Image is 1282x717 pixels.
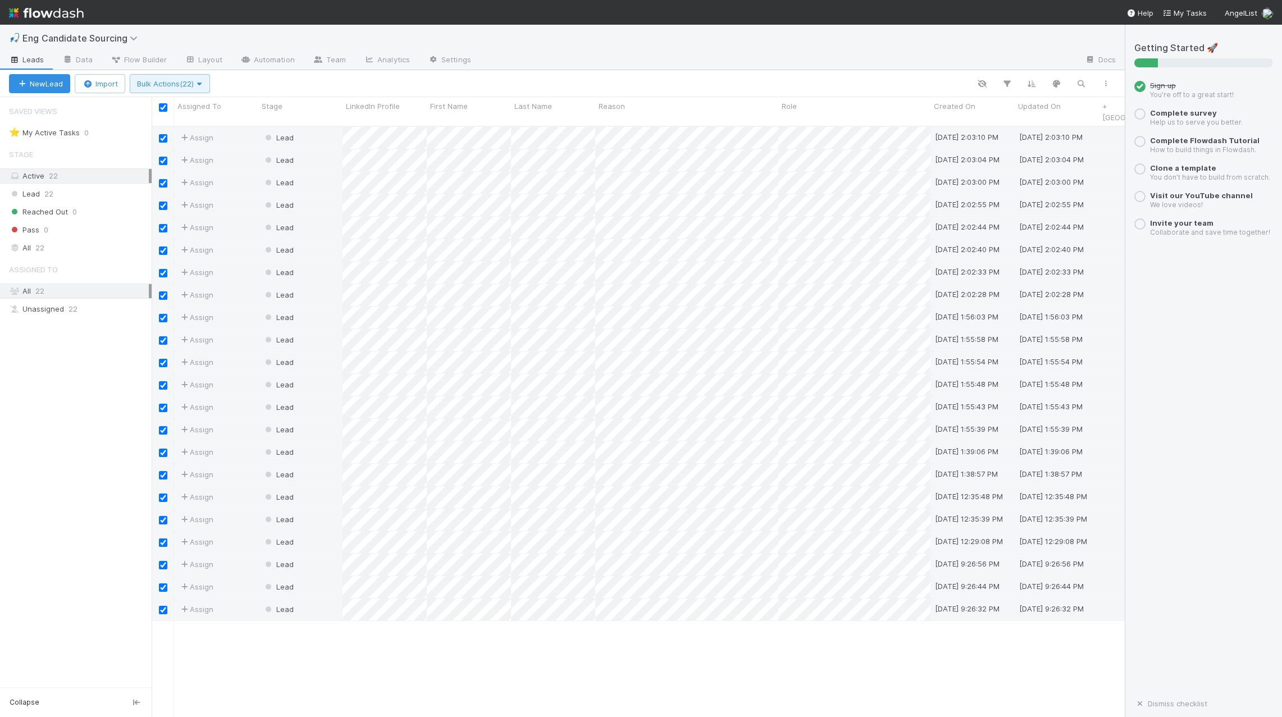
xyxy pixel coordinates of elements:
a: Invite your team [1150,218,1213,227]
div: [DATE] 1:55:43 PM [935,401,998,412]
div: Lead [263,222,294,233]
small: We love videos! [1150,200,1203,209]
div: [DATE] 2:02:33 PM [935,266,1000,277]
input: Toggle Row Selected [159,538,167,547]
input: Toggle Row Selected [159,246,167,255]
span: Assigned To [9,258,58,281]
div: [DATE] 12:35:48 PM [935,491,1003,502]
input: Toggle Row Selected [159,269,167,277]
span: Complete Flowdash Tutorial [1150,136,1260,145]
div: [DATE] 2:02:44 PM [1019,221,1084,232]
span: Assign [179,199,213,211]
div: Lead [263,469,294,480]
div: Lead [263,424,294,435]
span: 🎣 [9,33,20,43]
small: How to build things in Flowdash. [1150,145,1256,154]
div: [DATE] 12:35:39 PM [935,513,1003,524]
span: Lead [263,313,294,322]
small: You’re off to a great start! [1150,90,1234,99]
span: Assign [179,604,213,615]
div: Lead [263,244,294,255]
div: Lead [263,334,294,345]
input: Toggle Row Selected [159,494,167,502]
span: Lead [263,582,294,591]
input: Toggle Row Selected [159,561,167,569]
button: Bulk Actions(22) [130,74,210,93]
span: Lead [263,290,294,299]
div: Lead [263,604,294,615]
div: Assign [179,244,213,255]
div: My Active Tasks [9,126,80,140]
a: Automation [231,52,304,70]
div: Assign [179,559,213,570]
small: Collaborate and save time together! [1150,228,1270,236]
span: Lead [263,605,294,614]
div: Assign [179,289,213,300]
span: 0 [72,205,77,219]
div: Lead [263,536,294,547]
span: Assign [179,154,213,166]
div: [DATE] 1:55:48 PM [1019,378,1083,390]
span: Lead [263,380,294,389]
button: Import [75,74,125,93]
a: Team [304,52,355,70]
span: Visit our YouTube channel [1150,191,1253,200]
a: Data [53,52,102,70]
span: Lead [263,470,294,479]
div: All [9,284,149,298]
div: [DATE] 9:26:32 PM [935,603,1000,614]
div: Lead [263,289,294,300]
span: Created On [934,101,975,112]
div: [DATE] 2:03:04 PM [1019,154,1084,165]
div: Lead [263,177,294,188]
span: Assign [179,514,213,525]
span: Lead [263,560,294,569]
input: Toggle Row Selected [159,583,167,592]
span: Reason [599,101,625,112]
input: Toggle Row Selected [159,134,167,143]
span: 22 [44,187,53,201]
a: Dismiss checklist [1134,699,1207,708]
span: 0 [44,223,48,237]
input: Toggle Row Selected [159,359,167,367]
div: [DATE] 2:02:55 PM [1019,199,1084,210]
span: Lead [263,223,294,232]
div: [DATE] 1:55:39 PM [1019,423,1083,435]
div: Assign [179,312,213,323]
div: Lead [263,312,294,323]
span: Lead [263,492,294,501]
span: Assign [179,424,213,435]
span: Assign [179,334,213,345]
span: Reached Out [9,205,68,219]
span: 0 [84,126,100,140]
span: 22 [35,286,44,295]
span: Bulk Actions (22) [137,79,203,88]
input: Toggle Row Selected [159,314,167,322]
span: Flow Builder [111,54,167,65]
span: Assign [179,132,213,143]
a: Complete survey [1150,108,1217,117]
div: Assign [179,177,213,188]
div: Assign [179,446,213,458]
div: [DATE] 12:29:08 PM [1019,536,1087,547]
span: Lead [263,515,294,524]
div: [DATE] 9:26:44 PM [1019,581,1084,592]
div: [DATE] 12:35:39 PM [1019,513,1087,524]
div: Lead [263,379,294,390]
a: + [GEOGRAPHIC_DATA] [1102,102,1176,122]
span: Assign [179,536,213,547]
div: [DATE] 1:55:58 PM [935,334,998,345]
div: [DATE] 1:39:06 PM [935,446,998,457]
span: 22 [35,241,44,255]
span: Assign [179,222,213,233]
div: [DATE] 2:02:28 PM [935,289,1000,300]
a: Clone a template [1150,163,1216,172]
a: Settings [419,52,480,70]
div: [DATE] 2:03:00 PM [1019,176,1084,188]
span: 22 [49,171,58,180]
